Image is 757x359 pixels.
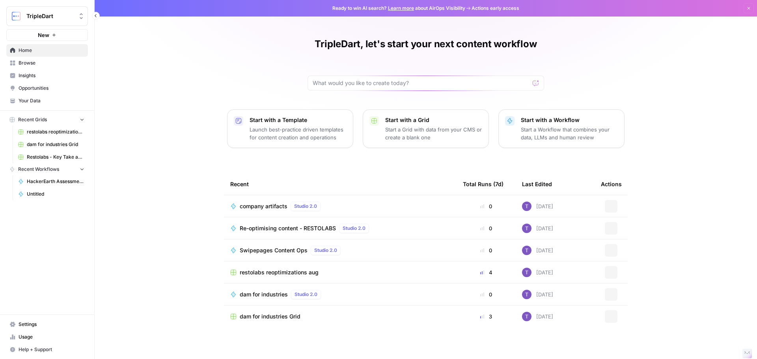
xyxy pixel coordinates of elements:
div: [DATE] [522,312,553,321]
span: Help + Support [19,346,84,353]
button: Start with a TemplateLaunch best-practice driven templates for content creation and operations [227,109,353,148]
a: dam for industries Grid [15,138,88,151]
a: Home [6,44,88,57]
a: company artifactsStudio 2.0 [230,202,450,211]
a: dam for industriesStudio 2.0 [230,290,450,299]
a: Learn more [388,5,414,11]
span: Usage [19,333,84,340]
a: Browse [6,57,88,69]
div: [DATE] [522,290,553,299]
a: Untitled [15,188,88,200]
div: Total Runs (7d) [463,173,503,195]
span: Opportunities [19,85,84,92]
div: [DATE] [522,246,553,255]
div: [DATE] [522,202,553,211]
div: Recent [230,173,450,195]
span: Restolabs - Key Take aways & FAQs Grid (1) [27,154,84,161]
span: Actions early access [472,5,519,12]
span: Ready to win AI search? about AirOps Visibility [332,5,465,12]
span: Settings [19,321,84,328]
button: Recent Grids [6,114,88,126]
button: Help + Support [6,343,88,356]
a: Usage [6,331,88,343]
span: Recent Grids [18,116,47,123]
button: Start with a WorkflowStart a Workflow that combines your data, LLMs and human review [498,109,625,148]
a: Re-optimising content - RESTOLABSStudio 2.0 [230,224,450,233]
div: 0 [463,202,509,210]
a: dam for industries Grid [230,313,450,320]
a: Restolabs - Key Take aways & FAQs Grid (1) [15,151,88,163]
div: Actions [601,173,622,195]
span: Swipepages Content Ops [240,246,308,254]
img: ogabi26qpshj0n8lpzr7tvse760o [522,224,531,233]
div: 0 [463,224,509,232]
h1: TripleDart, let's start your next content workflow [315,38,537,50]
a: HackerEarth Assessment Test | Final [15,175,88,188]
span: HackerEarth Assessment Test | Final [27,178,84,185]
span: restolabs reoptimizations aug [27,128,84,135]
button: Workspace: TripleDart [6,6,88,26]
span: Insights [19,72,84,79]
a: Swipepages Content OpsStudio 2.0 [230,246,450,255]
span: Home [19,47,84,54]
div: 0 [463,246,509,254]
div: 3 [463,313,509,320]
span: Recent Workflows [18,166,59,173]
a: Settings [6,318,88,331]
span: dam for industries Grid [240,313,300,320]
img: ogabi26qpshj0n8lpzr7tvse760o [522,312,531,321]
button: Start with a GridStart a Grid with data from your CMS or create a blank one [363,109,489,148]
p: Start a Workflow that combines your data, LLMs and human review [521,126,618,141]
div: Last Edited [522,173,552,195]
span: TripleDart [26,12,74,20]
p: Start with a Grid [385,116,482,124]
img: ogabi26qpshj0n8lpzr7tvse760o [522,202,531,211]
img: ogabi26qpshj0n8lpzr7tvse760o [522,268,531,277]
input: What would you like to create today? [313,79,530,87]
a: Opportunities [6,82,88,94]
span: Studio 2.0 [295,291,317,298]
div: [DATE] [522,268,553,277]
div: 0 [463,291,509,298]
div: 4 [463,268,509,276]
a: Your Data [6,94,88,107]
button: Recent Workflows [6,163,88,175]
img: ogabi26qpshj0n8lpzr7tvse760o [522,290,531,299]
p: Start with a Workflow [521,116,618,124]
span: restolabs reoptimizations aug [240,268,319,276]
button: New [6,29,88,41]
span: Studio 2.0 [343,225,365,232]
span: Re-optimising content - RESTOLABS [240,224,336,232]
p: Start with a Template [250,116,347,124]
span: Browse [19,59,84,67]
span: dam for industries [240,291,288,298]
a: restolabs reoptimizations aug [230,268,450,276]
span: Untitled [27,191,84,198]
a: restolabs reoptimizations aug [15,126,88,138]
img: ogabi26qpshj0n8lpzr7tvse760o [522,246,531,255]
p: Launch best-practice driven templates for content creation and operations [250,126,347,141]
span: company artifacts [240,202,287,210]
span: Studio 2.0 [294,203,317,210]
span: dam for industries Grid [27,141,84,148]
div: [DATE] [522,224,553,233]
a: Insights [6,69,88,82]
p: Start a Grid with data from your CMS or create a blank one [385,126,482,141]
span: Your Data [19,97,84,104]
img: TripleDart Logo [9,9,23,23]
span: New [38,31,49,39]
span: Studio 2.0 [314,247,337,254]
